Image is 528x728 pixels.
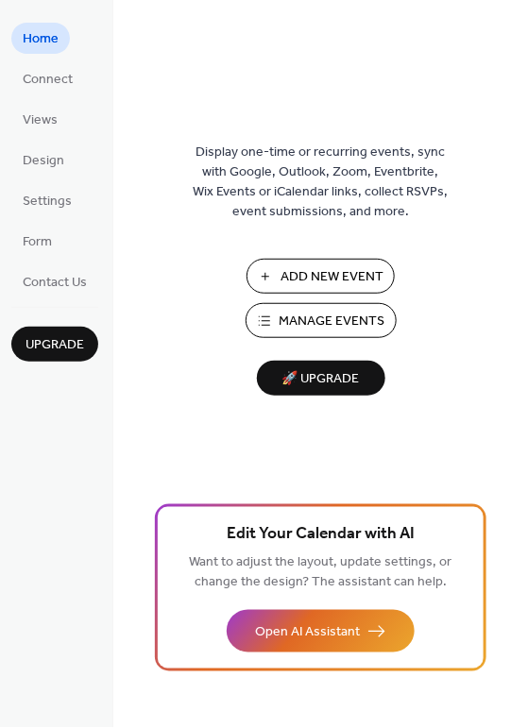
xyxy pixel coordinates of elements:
span: Open AI Assistant [255,623,360,643]
span: 🚀 Upgrade [268,367,374,393]
a: Views [11,104,69,135]
a: Home [11,23,70,54]
span: Manage Events [280,313,385,332]
button: 🚀 Upgrade [257,361,385,396]
a: Contact Us [11,266,98,297]
a: Settings [11,185,83,216]
button: Open AI Assistant [227,610,415,652]
span: Settings [23,193,72,212]
button: Upgrade [11,327,98,362]
span: Upgrade [26,336,84,356]
a: Connect [11,63,84,94]
button: Add New Event [247,259,395,294]
button: Manage Events [246,303,397,338]
span: Views [23,111,58,131]
span: Edit Your Calendar with AI [227,522,415,549]
span: Design [23,152,64,172]
a: Form [11,226,63,257]
span: Want to adjust the layout, update settings, or change the design? The assistant can help. [190,550,452,596]
span: Add New Event [281,268,383,288]
span: Form [23,233,52,253]
a: Design [11,144,76,176]
span: Home [23,30,59,50]
span: Contact Us [23,274,87,294]
span: Connect [23,71,73,91]
span: Display one-time or recurring events, sync with Google, Outlook, Zoom, Eventbrite, Wix Events or ... [194,144,449,223]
